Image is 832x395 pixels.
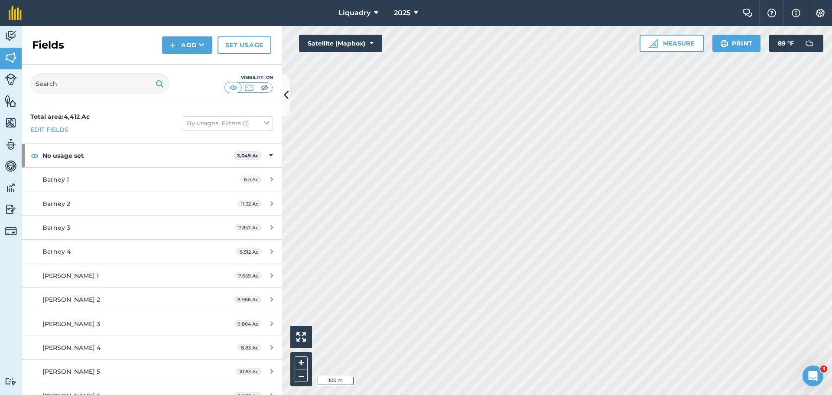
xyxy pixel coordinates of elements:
[5,138,17,151] img: svg+xml;base64,PD94bWwgdmVyc2lvbj0iMS4wIiBlbmNvZGluZz0idXRmLTgiPz4KPCEtLSBHZW5lcmF0b3I6IEFkb2JlIE...
[22,312,282,336] a: [PERSON_NAME] 39.864 Ac
[801,35,818,52] img: svg+xml;base64,PD94bWwgdmVyc2lvbj0iMS4wIiBlbmNvZGluZz0idXRmLTgiPz4KPCEtLSBHZW5lcmF0b3I6IEFkb2JlIE...
[228,83,239,92] img: svg+xml;base64,PHN2ZyB4bWxucz0iaHR0cDovL3d3dy53My5vcmcvMjAwMC9zdmciIHdpZHRoPSI1MCIgaGVpZ2h0PSI0MC...
[234,224,262,231] span: 7.857 Ac
[42,368,100,375] span: [PERSON_NAME] 5
[22,168,282,191] a: Barney 16.5 Ac
[259,83,270,92] img: svg+xml;base64,PHN2ZyB4bWxucz0iaHR0cDovL3d3dy53My5vcmcvMjAwMC9zdmciIHdpZHRoPSI1MCIgaGVpZ2h0PSI0MC...
[640,35,704,52] button: Measure
[236,248,262,255] span: 8.512 Ac
[9,6,22,20] img: fieldmargin Logo
[22,336,282,359] a: [PERSON_NAME] 48.83 Ac
[720,38,728,49] img: svg+xml;base64,PHN2ZyB4bWxucz0iaHR0cDovL3d3dy53My5vcmcvMjAwMC9zdmciIHdpZHRoPSIxOSIgaGVpZ2h0PSIyNC...
[792,8,800,18] img: svg+xml;base64,PHN2ZyB4bWxucz0iaHR0cDovL3d3dy53My5vcmcvMjAwMC9zdmciIHdpZHRoPSIxNyIgaGVpZ2h0PSIxNy...
[42,272,99,280] span: [PERSON_NAME] 1
[803,366,823,386] iframe: Intercom live chat
[22,192,282,215] a: Barney 211.32 Ac
[5,29,17,42] img: svg+xml;base64,PD94bWwgdmVyc2lvbj0iMS4wIiBlbmNvZGluZz0idXRmLTgiPz4KPCEtLSBHZW5lcmF0b3I6IEFkb2JlIE...
[244,83,254,92] img: svg+xml;base64,PHN2ZyB4bWxucz0iaHR0cDovL3d3dy53My5vcmcvMjAwMC9zdmciIHdpZHRoPSI1MCIgaGVpZ2h0PSI0MC...
[237,153,259,159] strong: 3,049 Ac
[183,116,273,130] button: By usages, Filters (1)
[22,264,282,287] a: [PERSON_NAME] 17.659 Ac
[394,8,410,18] span: 2025
[42,176,69,183] span: Barney 1
[5,377,17,385] img: svg+xml;base64,PD94bWwgdmVyc2lvbj0iMS4wIiBlbmNvZGluZz0idXRmLTgiPz4KPCEtLSBHZW5lcmF0b3I6IEFkb2JlIE...
[22,216,282,239] a: Barney 37.857 Ac
[42,320,100,328] span: [PERSON_NAME] 3
[234,320,262,327] span: 9.864 Ac
[42,224,70,232] span: Barney 3
[5,181,17,194] img: svg+xml;base64,PD94bWwgdmVyc2lvbj0iMS4wIiBlbmNvZGluZz0idXRmLTgiPz4KPCEtLSBHZW5lcmF0b3I6IEFkb2JlIE...
[237,200,262,207] span: 11.32 Ac
[5,95,17,108] img: svg+xml;base64,PHN2ZyB4bWxucz0iaHR0cDovL3d3dy53My5vcmcvMjAwMC9zdmciIHdpZHRoPSI1NiIgaGVpZ2h0PSI2MC...
[5,160,17,173] img: svg+xml;base64,PD94bWwgdmVyc2lvbj0iMS4wIiBlbmNvZGluZz0idXRmLTgiPz4KPCEtLSBHZW5lcmF0b3I6IEFkb2JlIE...
[218,36,271,54] a: Set usage
[5,116,17,129] img: svg+xml;base64,PHN2ZyB4bWxucz0iaHR0cDovL3d3dy53My5vcmcvMjAwMC9zdmciIHdpZHRoPSI1NiIgaGVpZ2h0PSI2MC...
[156,78,164,89] img: svg+xml;base64,PHN2ZyB4bWxucz0iaHR0cDovL3d3dy53My5vcmcvMjAwMC9zdmciIHdpZHRoPSIxOSIgaGVpZ2h0PSIyNC...
[299,35,382,52] button: Satellite (Mapbox)
[5,73,17,85] img: svg+xml;base64,PD94bWwgdmVyc2lvbj0iMS4wIiBlbmNvZGluZz0idXRmLTgiPz4KPCEtLSBHZW5lcmF0b3I6IEFkb2JlIE...
[42,344,101,352] span: [PERSON_NAME] 4
[22,360,282,383] a: [PERSON_NAME] 510.63 Ac
[649,39,658,48] img: Ruler icon
[32,38,64,52] h2: Fields
[30,73,169,94] input: Search
[170,40,176,50] img: svg+xml;base64,PHN2ZyB4bWxucz0iaHR0cDovL3d3dy53My5vcmcvMjAwMC9zdmciIHdpZHRoPSIxNCIgaGVpZ2h0PSIyNC...
[5,203,17,216] img: svg+xml;base64,PD94bWwgdmVyc2lvbj0iMS4wIiBlbmNvZGluZz0idXRmLTgiPz4KPCEtLSBHZW5lcmF0b3I6IEFkb2JlIE...
[237,344,262,351] span: 8.83 Ac
[240,176,262,183] span: 6.5 Ac
[22,144,282,167] div: No usage set3,049 Ac
[42,144,233,167] strong: No usage set
[742,9,753,17] img: Two speech bubbles overlapping with the left bubble in the forefront
[234,296,262,303] span: 8.966 Ac
[295,356,308,369] button: +
[5,51,17,64] img: svg+xml;base64,PHN2ZyB4bWxucz0iaHR0cDovL3d3dy53My5vcmcvMjAwMC9zdmciIHdpZHRoPSI1NiIgaGVpZ2h0PSI2MC...
[712,35,761,52] button: Print
[224,74,273,81] div: Visibility: On
[42,296,100,304] span: [PERSON_NAME] 2
[769,35,823,52] button: 89 °F
[778,35,794,52] span: 89 ° F
[162,36,212,54] button: Add
[815,9,825,17] img: A cog icon
[42,248,71,255] span: Barney 4
[30,125,68,134] a: Edit fields
[235,368,262,375] span: 10.63 Ac
[5,225,17,237] img: svg+xml;base64,PD94bWwgdmVyc2lvbj0iMS4wIiBlbmNvZGluZz0idXRmLTgiPz4KPCEtLSBHZW5lcmF0b3I6IEFkb2JlIE...
[22,240,282,263] a: Barney 48.512 Ac
[42,200,70,208] span: Barney 2
[22,288,282,311] a: [PERSON_NAME] 28.966 Ac
[338,8,370,18] span: Liquadry
[295,369,308,382] button: –
[234,272,262,279] span: 7.659 Ac
[820,366,827,372] span: 3
[31,150,39,161] img: svg+xml;base64,PHN2ZyB4bWxucz0iaHR0cDovL3d3dy53My5vcmcvMjAwMC9zdmciIHdpZHRoPSIxOCIgaGVpZ2h0PSIyNC...
[30,113,90,121] strong: Total area : 4,412 Ac
[296,332,306,342] img: Four arrows, one pointing top left, one top right, one bottom right and the last bottom left
[767,9,777,17] img: A question mark icon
